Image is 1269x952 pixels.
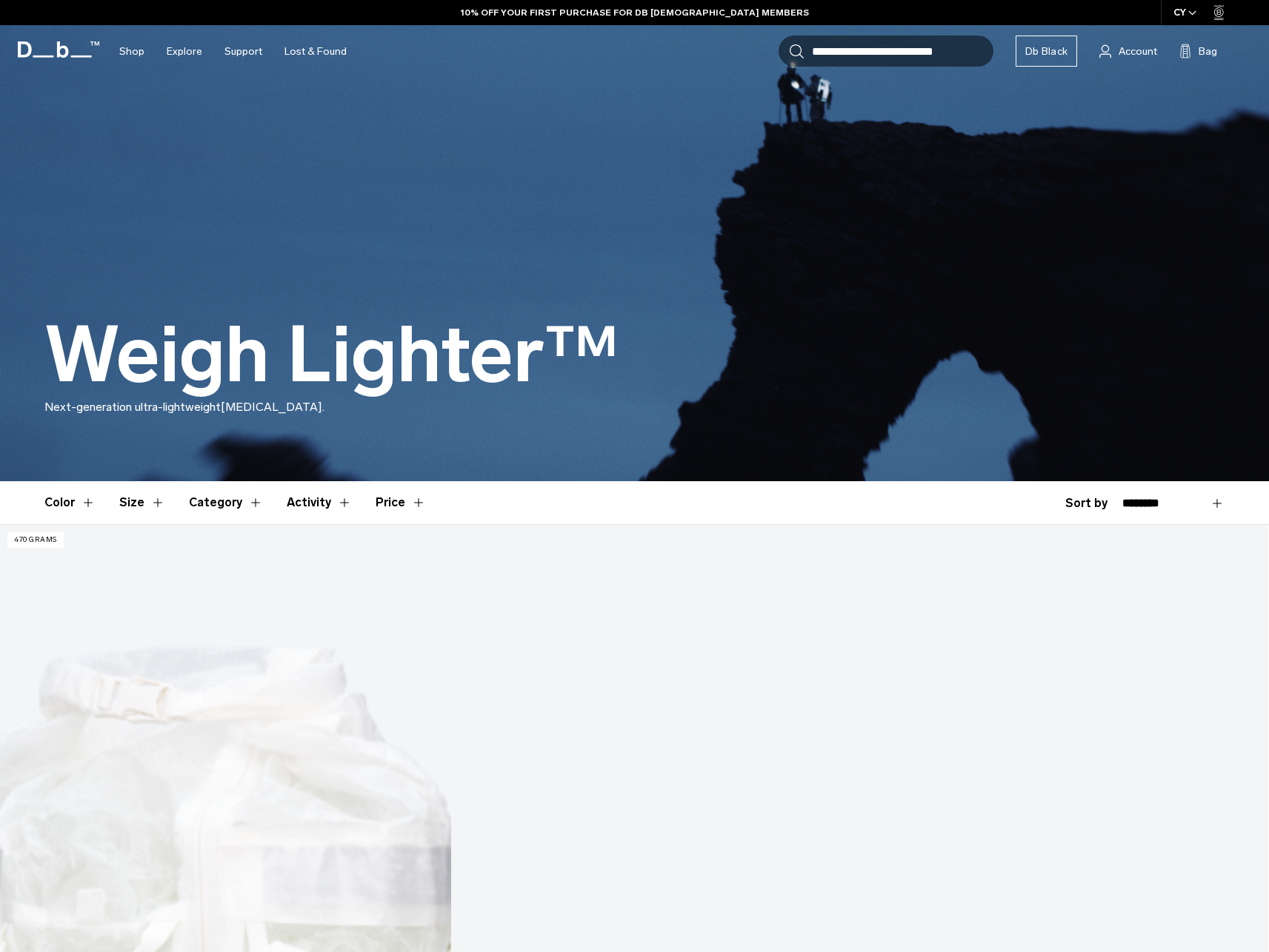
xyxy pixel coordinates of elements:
[44,400,221,414] span: Next-generation ultra-lightweight
[108,25,358,78] nav: Main Navigation
[7,532,64,548] p: 470 grams
[189,481,263,524] button: Toggle Filter
[284,25,347,78] a: Lost & Found
[1119,44,1157,59] span: Account
[44,481,96,524] button: Toggle Filter
[1099,42,1157,60] a: Account
[1199,44,1217,59] span: Bag
[287,481,352,524] button: Toggle Filter
[376,481,426,524] button: Toggle Price
[461,6,809,19] a: 10% OFF YOUR FIRST PURCHASE FOR DB [DEMOGRAPHIC_DATA] MEMBERS
[1016,36,1077,67] a: Db Black
[119,481,165,524] button: Toggle Filter
[44,312,619,398] h1: Weigh Lighter™
[221,400,324,414] span: [MEDICAL_DATA].
[224,25,262,78] a: Support
[1179,42,1217,60] button: Bag
[119,25,144,78] a: Shop
[167,25,202,78] a: Explore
